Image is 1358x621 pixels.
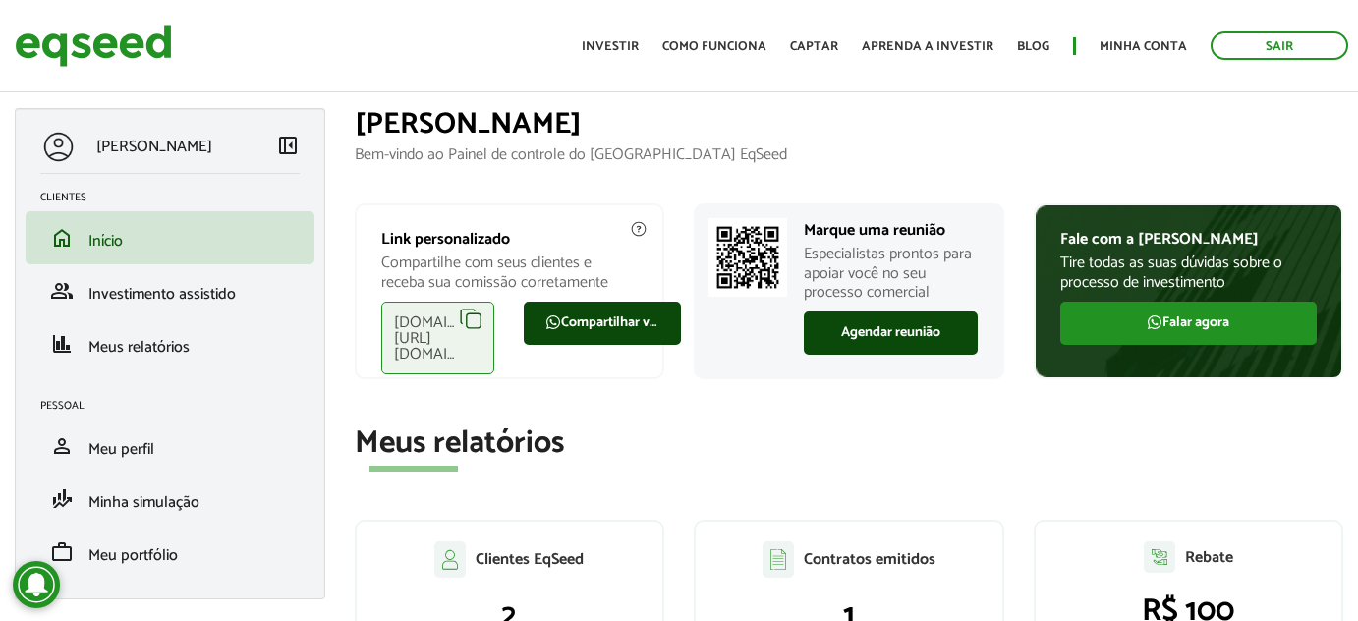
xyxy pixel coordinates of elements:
p: Especialistas prontos para apoiar você no seu processo comercial [804,245,978,302]
a: Aprenda a investir [862,40,993,53]
p: Tire todas as suas dúvidas sobre o processo de investimento [1060,254,1318,291]
img: agent-contratos.svg [763,541,794,578]
p: Link personalizado [381,230,639,249]
a: Blog [1017,40,1049,53]
span: Meus relatórios [88,334,190,361]
p: Marque uma reunião [804,221,978,240]
span: finance [50,332,74,356]
li: Meu perfil [26,420,314,473]
a: Investir [582,40,639,53]
h1: [PERSON_NAME] [355,108,1344,141]
a: Falar agora [1060,302,1318,345]
img: FaWhatsapp.svg [1147,314,1162,330]
a: Captar [790,40,838,53]
h2: Pessoal [40,400,314,412]
p: Rebate [1185,548,1233,567]
img: FaWhatsapp.svg [545,314,561,330]
a: Sair [1211,31,1348,60]
span: group [50,279,74,303]
img: agent-meulink-info2.svg [630,220,648,238]
p: [PERSON_NAME] [96,138,212,156]
p: Fale com a [PERSON_NAME] [1060,230,1318,249]
span: work [50,540,74,564]
div: [DOMAIN_NAME][URL][DOMAIN_NAME] [381,302,495,374]
a: workMeu portfólio [40,540,300,564]
span: Meu portfólio [88,542,178,569]
a: groupInvestimento assistido [40,279,300,303]
a: Compartilhar via WhatsApp [524,302,681,345]
p: Bem-vindo ao Painel de controle do [GEOGRAPHIC_DATA] EqSeed [355,145,1344,164]
li: Meus relatórios [26,317,314,370]
a: Como funciona [662,40,766,53]
img: agent-relatorio.svg [1144,541,1175,573]
p: Compartilhe com seus clientes e receba sua comissão corretamente [381,254,639,291]
a: Agendar reunião [804,311,978,355]
span: Investimento assistido [88,281,236,308]
li: Meu portfólio [26,526,314,579]
span: left_panel_close [276,134,300,157]
p: Clientes EqSeed [476,550,584,569]
span: Minha simulação [88,489,199,516]
li: Início [26,211,314,264]
span: finance_mode [50,487,74,511]
a: Minha conta [1100,40,1187,53]
a: homeInício [40,226,300,250]
img: Marcar reunião com consultor [708,218,787,297]
a: financeMeus relatórios [40,332,300,356]
img: EqSeed [15,20,172,72]
p: Contratos emitidos [804,550,935,569]
h2: Meus relatórios [355,426,1344,461]
h2: Clientes [40,192,314,203]
span: home [50,226,74,250]
a: Colapsar menu [276,134,300,161]
a: personMeu perfil [40,434,300,458]
li: Investimento assistido [26,264,314,317]
span: Meu perfil [88,436,154,463]
a: finance_modeMinha simulação [40,487,300,511]
span: person [50,434,74,458]
span: Início [88,228,123,254]
li: Minha simulação [26,473,314,526]
img: agent-clientes.svg [434,541,466,577]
